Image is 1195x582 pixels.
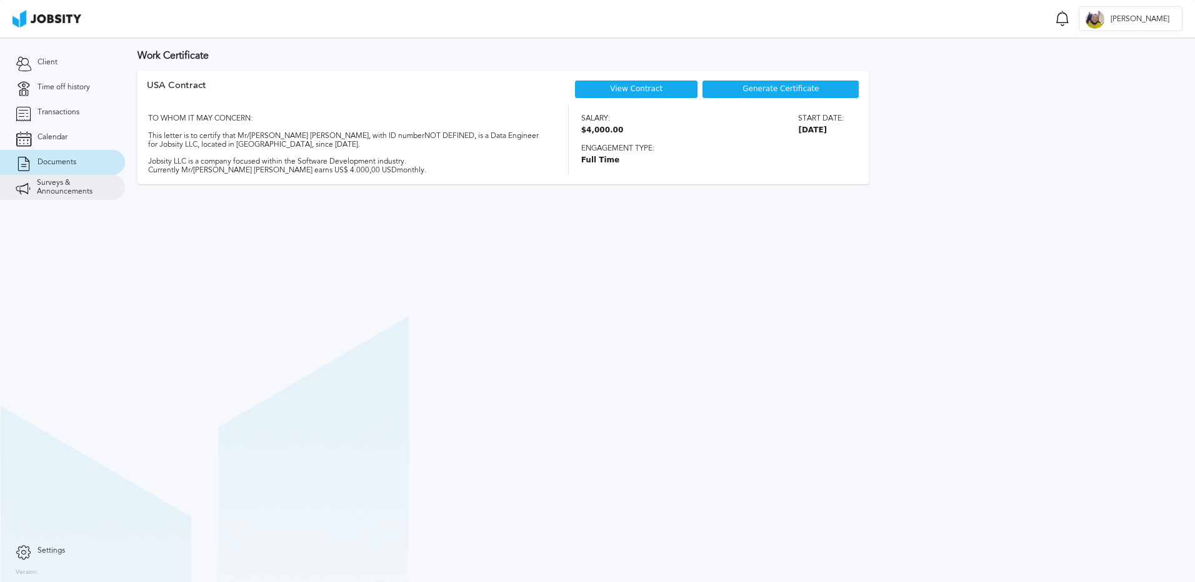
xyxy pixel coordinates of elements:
div: A [1086,10,1104,29]
span: Client [37,58,57,67]
label: Version: [16,569,39,576]
span: Generate Certificate [742,85,819,94]
span: Settings [37,546,65,555]
span: Start date: [798,114,844,123]
span: Engagement type: [581,144,844,153]
img: ab4bad089aa723f57921c736e9817d99.png [12,10,81,27]
span: Calendar [37,133,67,142]
a: View Contract [610,84,662,93]
span: [PERSON_NAME] [1104,15,1176,24]
span: $4,000.00 [581,126,624,135]
span: [DATE] [798,126,844,135]
span: Surveys & Announcements [37,179,109,196]
span: Salary: [581,114,624,123]
span: Documents [37,158,76,167]
span: Time off history [37,83,90,92]
div: TO WHOM IT MAY CONCERN: This letter is to certify that Mr/[PERSON_NAME] [PERSON_NAME], with ID nu... [147,105,546,175]
span: Full Time [581,156,844,165]
h3: Work Certificate [137,50,1182,61]
span: Transactions [37,108,79,117]
button: A[PERSON_NAME] [1079,6,1182,31]
div: USA Contract [147,80,206,105]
